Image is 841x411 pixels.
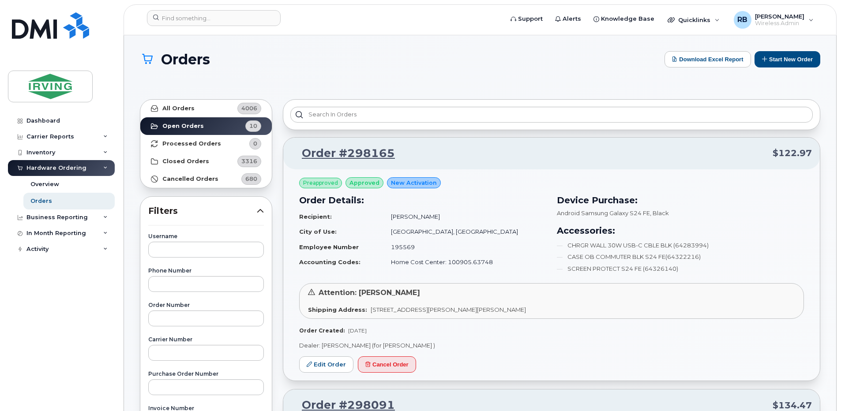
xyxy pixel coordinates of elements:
[241,157,257,165] span: 3316
[299,213,332,220] strong: Recipient:
[383,254,546,270] td: Home Cost Center: 100905.63748
[383,239,546,255] td: 195569
[162,176,218,183] strong: Cancelled Orders
[148,234,264,239] label: Username
[299,243,359,250] strong: Employee Number
[773,147,812,160] span: $122.97
[162,123,204,130] strong: Open Orders
[148,406,264,411] label: Invoice Number
[557,265,804,273] li: SCREEN PROTECT S24 FE (64326140)
[245,175,257,183] span: 680
[148,268,264,273] label: Phone Number
[299,341,804,350] p: Dealer: [PERSON_NAME] (for [PERSON_NAME] )
[291,146,395,161] a: Order #298165
[557,224,804,237] h3: Accessories:
[349,179,379,187] span: approved
[308,306,367,313] strong: Shipping Address:
[162,105,195,112] strong: All Orders
[140,153,272,170] a: Closed Orders3316
[299,228,337,235] strong: City of Use:
[391,179,437,187] span: New Activation
[383,209,546,224] td: [PERSON_NAME]
[303,179,338,187] span: Preapproved
[557,209,650,217] span: Android Samsung Galaxy S24 FE
[650,209,669,217] span: , Black
[148,371,264,377] label: Purchase Order Number
[299,194,546,207] h3: Order Details:
[383,224,546,239] td: [GEOGRAPHIC_DATA], [GEOGRAPHIC_DATA]
[241,104,257,112] span: 4006
[253,139,257,148] span: 0
[148,337,264,342] label: Carrier Number
[140,135,272,153] a: Processed Orders0
[148,303,264,308] label: Order Number
[557,194,804,207] h3: Device Purchase:
[140,170,272,188] a: Cancelled Orders680
[162,140,221,147] strong: Processed Orders
[148,205,257,217] span: Filters
[665,51,751,67] button: Download Excel Report
[140,117,272,135] a: Open Orders10
[299,258,360,265] strong: Accounting Codes:
[557,253,804,261] li: CASE OB COMMUTER BLK S24 FE(64322216)
[299,356,353,373] a: Edit Order
[358,356,416,373] button: Cancel Order
[557,241,804,250] li: CHRGR WALL 30W USB-C CBLE BLK (64283994)
[348,327,367,334] span: [DATE]
[319,288,420,297] span: Attention: [PERSON_NAME]
[755,51,820,67] button: Start New Order
[162,158,209,165] strong: Closed Orders
[299,327,345,334] strong: Order Created:
[371,306,526,313] span: [STREET_ADDRESS][PERSON_NAME][PERSON_NAME]
[161,52,210,67] span: Orders
[140,100,272,117] a: All Orders4006
[249,122,257,130] span: 10
[290,107,813,123] input: Search in orders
